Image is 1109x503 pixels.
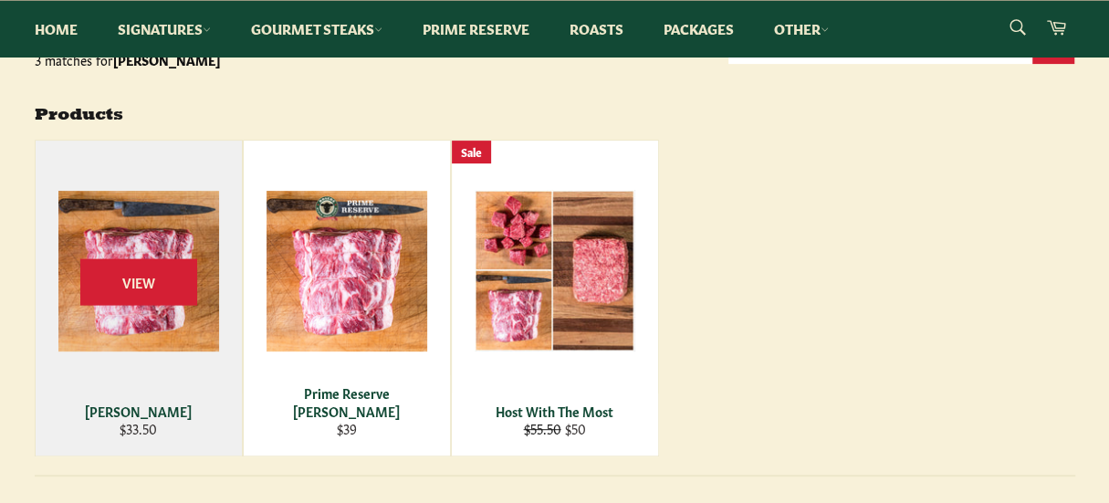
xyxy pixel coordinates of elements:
[452,141,491,163] div: Sale
[255,420,438,437] div: $39
[35,105,1075,128] h2: Products
[404,1,548,57] a: Prime Reserve
[475,190,635,351] img: Host With The Most
[645,1,752,57] a: Packages
[463,420,646,437] div: $50
[463,403,646,420] div: Host With The Most
[451,140,659,456] a: Host With The Most Host With The Most $55.50 $50
[113,50,220,68] strong: [PERSON_NAME]
[35,51,728,68] p: 3 matches for
[80,258,197,305] span: View
[255,384,438,420] div: Prime Reserve [PERSON_NAME]
[47,403,230,420] div: [PERSON_NAME]
[16,1,96,57] a: Home
[233,1,401,57] a: Gourmet Steaks
[524,419,561,437] s: $55.50
[99,1,229,57] a: Signatures
[243,140,451,456] a: Prime Reserve Chuck Roast Prime Reserve [PERSON_NAME] $39
[35,140,243,456] a: Chuck Roast [PERSON_NAME] $33.50 View
[267,191,427,351] img: Prime Reserve Chuck Roast
[756,1,847,57] a: Other
[551,1,642,57] a: Roasts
